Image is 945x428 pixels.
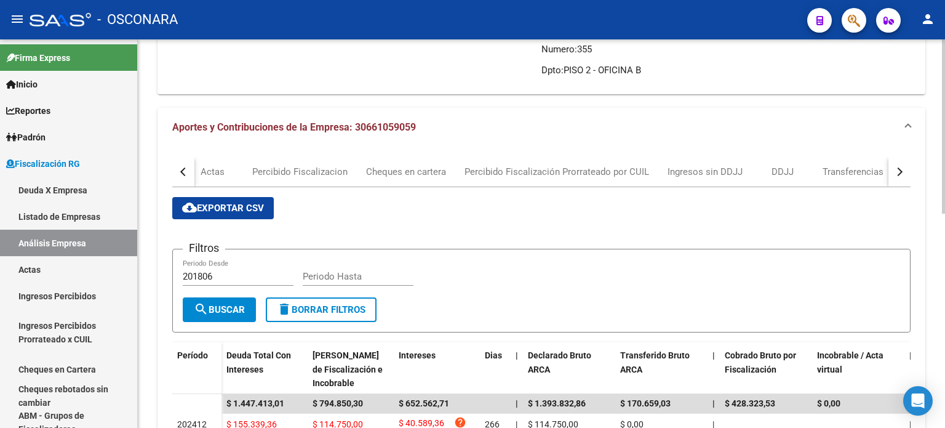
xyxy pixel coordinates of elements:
span: Exportar CSV [182,203,264,214]
div: Cheques en cartera [366,165,446,179]
p: Numero: [541,42,911,56]
span: Firma Express [6,51,70,65]
datatable-header-cell: Dias [480,342,511,397]
datatable-header-cell: Deuda Bruta Neto de Fiscalización e Incobrable [308,342,394,397]
span: $ 1.393.832,86 [528,398,586,408]
mat-icon: person [920,12,935,26]
span: $ 1.447.413,01 [226,398,284,408]
datatable-header-cell: Declarado Bruto ARCA [523,342,615,397]
span: Padrón [6,131,46,144]
span: - OSCONARA [97,6,178,33]
span: | [516,398,518,408]
span: | [712,398,715,408]
div: Actas [201,165,225,179]
span: $ 0,00 [817,398,840,408]
datatable-header-cell: Incobrable / Acta virtual [812,342,904,397]
span: Declarado Bruto ARCA [528,350,591,374]
span: Aportes y Contribuciones de la Empresa: 30661059059 [172,121,416,133]
span: Borrar Filtros [277,304,365,315]
mat-icon: delete [277,302,292,317]
span: [PERSON_NAME] de Fiscalización e Incobrable [313,350,383,389]
h3: Filtros [183,240,225,257]
datatable-header-cell: Período [172,342,221,394]
mat-icon: search [194,302,209,317]
div: Transferencias [823,165,883,179]
span: Deuda Total Con Intereses [226,350,291,374]
div: Percibido Fiscalizacion [252,165,348,179]
mat-icon: menu [10,12,25,26]
span: Reportes [6,104,50,118]
span: Fiscalización RG [6,157,80,171]
div: Ingresos sin DDJJ [668,165,743,179]
button: Buscar [183,297,256,322]
button: Exportar CSV [172,197,274,219]
mat-expansion-panel-header: Aportes y Contribuciones de la Empresa: 30661059059 [157,108,925,147]
span: Período [177,350,208,360]
span: Incobrable / Acta virtual [817,350,883,374]
span: PISO 2 - OFICINA B [564,65,641,76]
datatable-header-cell: | [511,342,523,397]
span: Buscar [194,304,245,315]
div: DDJJ [772,165,794,179]
span: | [909,350,912,360]
div: Open Intercom Messenger [903,386,933,416]
button: Borrar Filtros [266,297,377,322]
span: Intereses [399,350,436,360]
datatable-header-cell: Cobrado Bruto por Fiscalización [720,342,812,397]
datatable-header-cell: | [708,342,720,397]
datatable-header-cell: Deuda Total Con Intereses [221,342,308,397]
span: $ 428.323,53 [725,398,775,408]
span: $ 170.659,03 [620,398,671,408]
span: Inicio [6,78,38,91]
span: 355 [577,44,592,55]
span: | [712,350,715,360]
span: Dias [485,350,502,360]
span: Transferido Bruto ARCA [620,350,690,374]
span: Cobrado Bruto por Fiscalización [725,350,796,374]
div: Percibido Fiscalización Prorrateado por CUIL [465,165,649,179]
span: $ 652.562,71 [399,398,449,408]
span: $ 794.850,30 [313,398,363,408]
datatable-header-cell: Transferido Bruto ARCA [615,342,708,397]
datatable-header-cell: | [904,342,917,397]
span: | [516,350,518,360]
datatable-header-cell: Intereses [394,342,480,397]
mat-icon: cloud_download [182,200,197,215]
p: Dpto: [541,63,911,77]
